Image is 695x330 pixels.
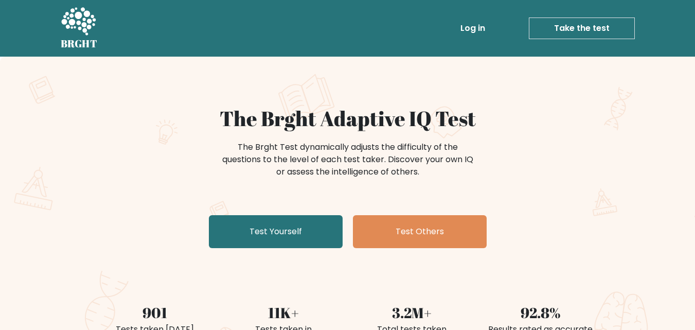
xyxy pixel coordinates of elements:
[483,302,599,323] div: 92.8%
[61,38,98,50] h5: BRGHT
[225,302,342,323] div: 11K+
[353,215,487,248] a: Test Others
[354,302,470,323] div: 3.2M+
[219,141,476,178] div: The Brght Test dynamically adjusts the difficulty of the questions to the level of each test take...
[209,215,343,248] a: Test Yourself
[97,106,599,131] h1: The Brght Adaptive IQ Test
[529,18,635,39] a: Take the test
[61,4,98,53] a: BRGHT
[456,18,489,39] a: Log in
[97,302,213,323] div: 901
